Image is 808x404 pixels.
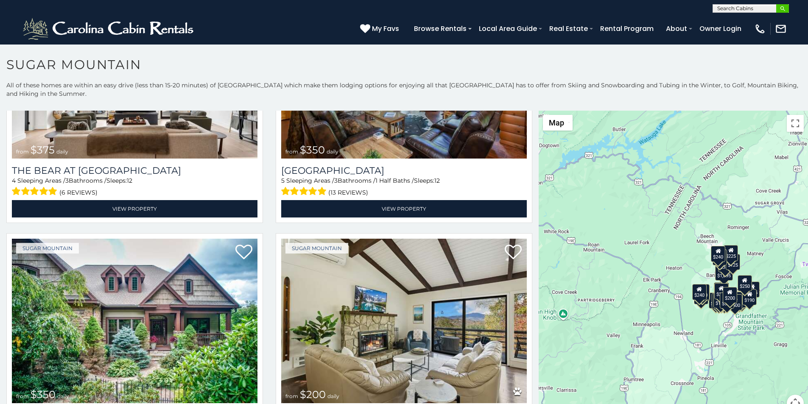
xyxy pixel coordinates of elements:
span: daily [56,148,68,155]
a: Sweet Dreams Are Made Of Skis from $200 daily [281,239,527,403]
span: $350 [31,388,56,401]
a: About [662,21,691,36]
img: mail-regular-white.png [775,23,787,35]
span: 1 Half Baths / [375,177,414,184]
span: from [285,148,298,155]
span: daily [327,148,338,155]
a: Real Estate [545,21,592,36]
span: from [16,393,29,399]
span: daily [327,393,339,399]
img: White-1-2.png [21,16,197,42]
div: Sleeping Areas / Bathrooms / Sleeps: [281,176,527,198]
a: Add to favorites [505,244,522,262]
a: Sugar Mountain [16,243,79,254]
span: Map [549,118,564,127]
img: Sweet Dreams Are Made Of Skis [281,239,527,403]
div: $250 [738,275,752,291]
img: Birds Nest On Sugar Mountain [12,239,257,403]
div: Sleeping Areas / Bathrooms / Sleeps: [12,176,257,198]
a: Sugar Mountain [285,243,348,254]
span: 12 [127,177,132,184]
a: Rental Program [596,21,658,36]
img: phone-regular-white.png [754,23,766,35]
span: 5 [281,177,285,184]
button: Toggle fullscreen view [787,115,804,132]
span: 3 [334,177,338,184]
span: 4 [12,177,16,184]
div: $225 [724,245,738,261]
a: Local Area Guide [475,21,541,36]
div: $300 [714,283,729,299]
a: View Property [12,200,257,217]
a: Browse Rentals [410,21,471,36]
span: daily [57,393,69,399]
div: $200 [723,287,737,303]
div: $240 [711,246,726,262]
a: The Bear At [GEOGRAPHIC_DATA] [12,165,257,176]
button: Change map style [543,115,573,131]
span: $375 [31,144,55,156]
div: $155 [745,281,760,298]
div: $190 [714,282,728,298]
span: from [16,148,29,155]
a: Owner Login [695,21,746,36]
span: from [285,393,298,399]
div: $190 [743,289,757,305]
h3: Grouse Moor Lodge [281,165,527,176]
div: $125 [726,254,740,270]
div: $155 [712,293,727,309]
div: $1,095 [715,265,733,281]
span: 3 [65,177,69,184]
h3: The Bear At Sugar Mountain [12,165,257,176]
a: Birds Nest On Sugar Mountain from $350 daily [12,239,257,403]
div: $350 [720,293,735,309]
span: (6 reviews) [59,187,98,198]
a: View Property [281,200,527,217]
span: 12 [434,177,440,184]
span: (13 reviews) [328,187,368,198]
div: $240 [692,284,707,300]
span: $350 [300,144,325,156]
a: Add to favorites [235,244,252,262]
span: My Favs [372,23,399,34]
div: $195 [732,292,746,308]
a: [GEOGRAPHIC_DATA] [281,165,527,176]
a: My Favs [360,23,401,34]
span: $200 [300,388,326,401]
div: $175 [713,292,728,308]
